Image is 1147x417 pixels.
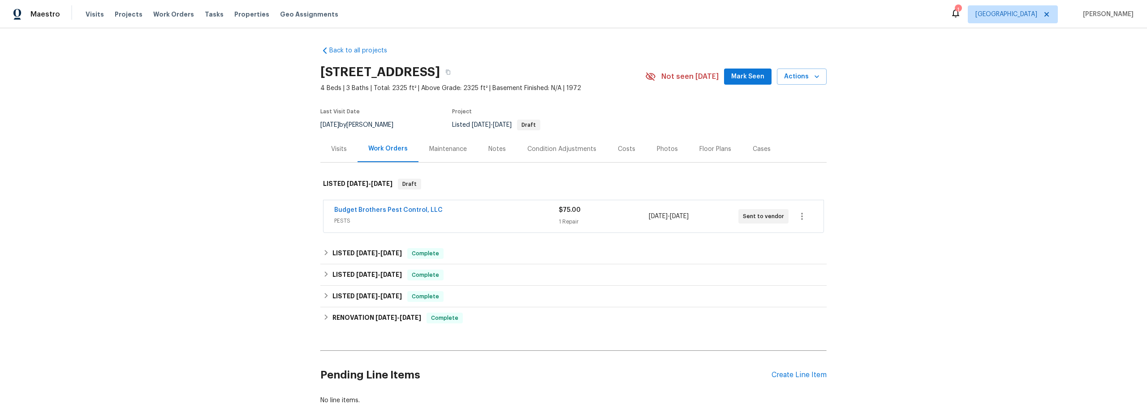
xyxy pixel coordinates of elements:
[371,181,392,187] span: [DATE]
[320,109,360,114] span: Last Visit Date
[380,250,402,256] span: [DATE]
[332,291,402,302] h6: LISTED
[724,69,772,85] button: Mark Seen
[527,145,596,154] div: Condition Adjustments
[30,10,60,19] span: Maestro
[380,293,402,299] span: [DATE]
[772,371,827,379] div: Create Line Item
[356,250,378,256] span: [DATE]
[320,84,645,93] span: 4 Beds | 3 Baths | Total: 2325 ft² | Above Grade: 2325 ft² | Basement Finished: N/A | 1972
[280,10,338,19] span: Geo Assignments
[618,145,635,154] div: Costs
[115,10,142,19] span: Projects
[356,250,402,256] span: -
[518,122,539,128] span: Draft
[493,122,512,128] span: [DATE]
[334,216,559,225] span: PESTS
[323,179,392,189] h6: LISTED
[334,207,443,213] a: Budget Brothers Pest Control, LLC
[661,72,719,81] span: Not seen [DATE]
[777,69,827,85] button: Actions
[205,11,224,17] span: Tasks
[670,213,689,219] span: [DATE]
[356,293,402,299] span: -
[657,145,678,154] div: Photos
[320,122,339,128] span: [DATE]
[408,249,443,258] span: Complete
[153,10,194,19] span: Work Orders
[975,10,1037,19] span: [GEOGRAPHIC_DATA]
[1079,10,1134,19] span: [PERSON_NAME]
[320,46,406,55] a: Back to all projects
[320,354,772,396] h2: Pending Line Items
[784,71,819,82] span: Actions
[368,144,408,153] div: Work Orders
[380,271,402,278] span: [DATE]
[699,145,731,154] div: Floor Plans
[320,264,827,286] div: LISTED [DATE]-[DATE]Complete
[331,145,347,154] div: Visits
[320,68,440,77] h2: [STREET_ADDRESS]
[400,314,421,321] span: [DATE]
[753,145,771,154] div: Cases
[347,181,392,187] span: -
[955,5,961,14] div: 1
[332,313,421,323] h6: RENOVATION
[429,145,467,154] div: Maintenance
[347,181,368,187] span: [DATE]
[472,122,491,128] span: [DATE]
[649,212,689,221] span: -
[649,213,668,219] span: [DATE]
[356,293,378,299] span: [DATE]
[86,10,104,19] span: Visits
[408,271,443,279] span: Complete
[399,180,420,189] span: Draft
[320,170,827,198] div: LISTED [DATE]-[DATE]Draft
[488,145,506,154] div: Notes
[440,64,456,80] button: Copy Address
[356,271,378,278] span: [DATE]
[427,314,462,322] span: Complete
[559,207,581,213] span: $75.00
[731,71,764,82] span: Mark Seen
[375,314,421,321] span: -
[356,271,402,278] span: -
[375,314,397,321] span: [DATE]
[472,122,512,128] span: -
[452,122,540,128] span: Listed
[320,243,827,264] div: LISTED [DATE]-[DATE]Complete
[559,217,648,226] div: 1 Repair
[320,396,827,405] div: No line items.
[234,10,269,19] span: Properties
[320,120,404,130] div: by [PERSON_NAME]
[320,286,827,307] div: LISTED [DATE]-[DATE]Complete
[332,248,402,259] h6: LISTED
[320,307,827,329] div: RENOVATION [DATE]-[DATE]Complete
[452,109,472,114] span: Project
[408,292,443,301] span: Complete
[743,212,788,221] span: Sent to vendor
[332,270,402,280] h6: LISTED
